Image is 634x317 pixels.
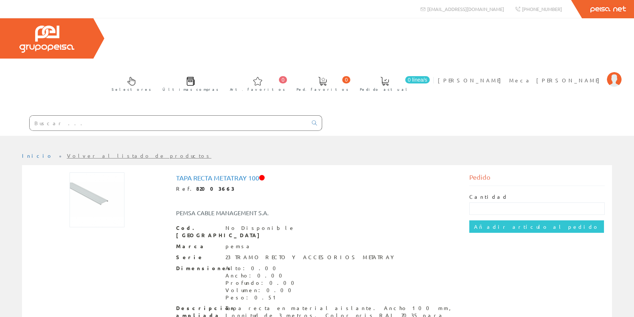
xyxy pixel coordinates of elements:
[230,86,285,93] span: Art. favoritos
[104,71,155,96] a: Selectores
[225,243,252,250] div: pemsa
[297,86,348,93] span: Ped. favoritos
[67,152,212,159] a: Volver al listado de productos
[163,86,219,93] span: Últimas compras
[225,254,397,261] div: 23 TRAMO RECTO Y ACCESORIOS METATRAY
[405,76,430,83] span: 0 línea/s
[469,193,508,201] label: Cantidad
[225,294,299,301] div: Peso: 0.51
[30,116,307,130] input: Buscar ...
[225,279,299,287] div: Profundo: 0.00
[522,6,562,12] span: [PHONE_NUMBER]
[438,71,622,78] a: [PERSON_NAME] Meca [PERSON_NAME]
[360,86,410,93] span: Pedido actual
[176,254,220,261] span: Serie
[438,77,603,84] span: [PERSON_NAME] Meca [PERSON_NAME]
[176,243,220,250] span: Marca
[225,272,299,279] div: Ancho: 0.00
[19,26,74,53] img: Grupo Peisa
[342,76,350,83] span: 0
[171,209,342,217] div: PEMSA CABLE MANAGEMENT S.A.
[70,172,124,227] img: Foto artículo Tapa Recta Metatray 100 (150x150)
[176,265,220,272] span: Dimensiones
[22,152,53,159] a: Inicio
[279,76,287,83] span: 0
[112,86,151,93] span: Selectores
[196,185,235,192] strong: 82003663
[176,185,458,193] div: Ref.
[469,220,604,233] input: Añadir artículo al pedido
[427,6,504,12] span: [EMAIL_ADDRESS][DOMAIN_NAME]
[225,287,299,294] div: Volumen: 0.00
[225,224,295,232] div: No Disponible
[155,71,222,96] a: Últimas compras
[176,224,220,239] span: Cod. [GEOGRAPHIC_DATA]
[469,172,605,186] div: Pedido
[176,174,458,182] h1: Tapa Recta Metatray 100
[225,265,299,272] div: Alto: 0.00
